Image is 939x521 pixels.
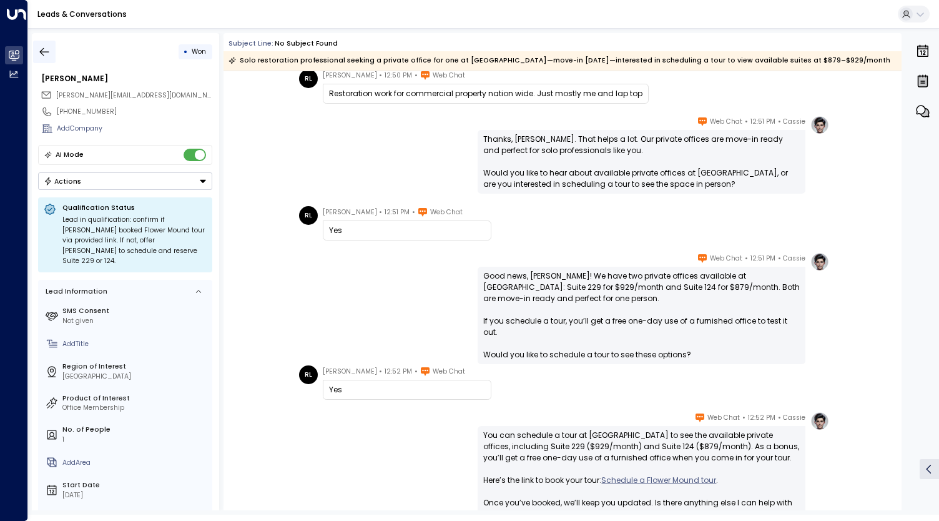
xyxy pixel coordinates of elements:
span: Won [192,47,206,56]
span: 12:50 PM [385,69,412,82]
span: • [415,365,418,378]
label: Product of Interest [62,394,209,404]
span: Cassie [783,116,805,128]
img: profile-logo.png [810,116,829,134]
span: r.lee@se-rencon.com [56,91,212,101]
span: [PERSON_NAME] [323,365,377,378]
div: RL [299,365,318,384]
div: 1 [62,435,209,445]
a: Schedule a Flower Mound tour [601,475,716,486]
div: Solo restoration professional seeking a private office for one at [GEOGRAPHIC_DATA]—move-in [DATE... [229,54,890,67]
span: Subject Line: [229,39,273,48]
div: AddArea [62,458,209,468]
div: Thanks, [PERSON_NAME]. That helps a lot. Our private offices are move-in ready and perfect for so... [483,134,800,190]
div: RL [299,206,318,225]
div: AddCompany [57,124,212,134]
span: 12:52 PM [385,365,412,378]
span: Web Chat [430,206,463,219]
span: • [742,412,745,424]
span: [PERSON_NAME] [323,69,377,82]
span: 12:51 PM [385,206,410,219]
div: You can schedule a tour at [GEOGRAPHIC_DATA] to see the available private offices, including Suit... [483,430,800,520]
div: No subject found [275,39,338,49]
span: • [412,206,415,219]
span: 12:52 PM [748,412,775,424]
div: • [184,43,188,60]
span: [PERSON_NAME][EMAIL_ADDRESS][DOMAIN_NAME] [56,91,224,100]
div: Yes [329,225,485,236]
span: • [379,365,382,378]
span: Web Chat [710,252,742,265]
div: AI Mode [56,149,84,161]
div: Lead in qualification: confirm if [PERSON_NAME] booked Flower Mound tour via provided link. If no... [62,215,207,267]
span: Web Chat [707,412,740,424]
span: • [778,252,781,265]
button: Actions [38,172,212,190]
span: • [415,69,418,82]
span: 12:51 PM [750,252,775,265]
span: Cassie [783,412,805,424]
span: Web Chat [433,69,465,82]
div: AddTitle [62,339,209,349]
label: SMS Consent [62,306,209,316]
span: • [745,252,748,265]
img: profile-logo.png [810,252,829,271]
span: • [379,206,382,219]
div: [PHONE_NUMBER] [57,107,212,117]
div: Good news, [PERSON_NAME]! We have two private offices available at [GEOGRAPHIC_DATA]: Suite 229 f... [483,270,800,360]
div: Yes [329,384,485,395]
div: RL [299,69,318,88]
div: Button group with a nested menu [38,172,212,190]
span: • [778,412,781,424]
span: • [778,116,781,128]
span: • [379,69,382,82]
div: Restoration work for commercial property nation wide. Just mostly me and lap top [329,88,642,99]
div: Not given [62,316,209,326]
label: No. of People [62,425,209,435]
div: Actions [44,177,82,186]
label: Region of Interest [62,362,209,372]
span: Web Chat [433,365,465,378]
span: • [745,116,748,128]
p: Qualification Status [62,203,207,212]
div: Office Membership [62,403,209,413]
span: Web Chat [710,116,742,128]
label: Start Date [62,480,209,490]
div: [GEOGRAPHIC_DATA] [62,372,209,382]
span: 12:51 PM [750,116,775,128]
span: Cassie [783,252,805,265]
div: [DATE] [62,490,209,500]
a: Leads & Conversations [37,9,127,19]
div: Lead Information [42,287,107,297]
div: [PERSON_NAME] [41,73,212,84]
img: profile-logo.png [810,412,829,430]
span: [PERSON_NAME] [323,206,377,219]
